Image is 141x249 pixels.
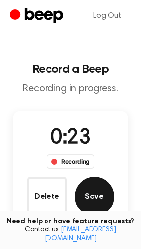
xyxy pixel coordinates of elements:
button: Delete Audio Record [27,177,67,216]
button: Save Audio Record [75,177,114,216]
span: 0:23 [50,128,90,149]
a: Log Out [83,4,131,28]
a: Beep [10,6,66,26]
p: Recording in progress. [8,83,133,95]
h1: Record a Beep [8,63,133,75]
div: Recording [47,154,94,169]
a: [EMAIL_ADDRESS][DOMAIN_NAME] [45,226,116,242]
span: Contact us [6,226,135,243]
